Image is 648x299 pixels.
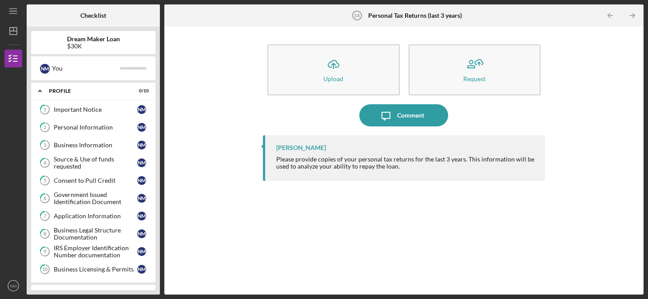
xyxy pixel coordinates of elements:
div: Business Information [54,142,137,149]
div: N M [137,141,146,149]
tspan: 9 [44,249,47,255]
div: Comment [397,104,424,126]
tspan: 3 [44,142,46,148]
div: Profile [49,88,127,94]
a: 9IRS Employer Identification Number documentationNM [36,243,151,260]
div: Request [463,75,485,82]
div: Personal Information [54,124,137,131]
a: 4Source & Use of funds requestedNM [36,154,151,172]
div: Business Legal Structure Documentation [54,227,137,241]
text: NM [10,283,17,288]
tspan: 14 [354,13,360,18]
a: 10Business Licensing & PermitsNM [36,260,151,278]
div: N M [137,123,146,132]
div: Government Issued Identification Document [54,191,137,205]
a: 5Consent to Pull CreditNM [36,172,151,189]
div: Upload [323,75,343,82]
div: Please provide copies of your personal tax returns for the last 3 years. This information will be... [276,156,536,170]
a: 7Application InformationNM [36,207,151,225]
div: N M [137,265,146,274]
button: Upload [267,44,400,95]
div: Business Licensing & Permits [54,266,137,273]
div: N M [137,105,146,114]
tspan: 4 [44,160,47,166]
tspan: 6 [44,196,47,201]
a: 8Business Legal Structure DocumentationNM [36,225,151,243]
b: Dream Maker Loan [67,35,120,43]
tspan: 8 [44,231,46,237]
button: NM [4,277,22,295]
div: Consent to Pull Credit [54,177,137,184]
tspan: 2 [44,125,46,130]
div: N M [40,64,50,74]
button: Comment [359,104,448,126]
tspan: 7 [44,213,47,219]
div: $30K [67,43,120,50]
tspan: 10 [42,267,48,272]
div: Application Information [54,212,137,220]
div: N M [137,212,146,220]
div: N M [137,247,146,256]
a: 6Government Issued Identification DocumentNM [36,189,151,207]
tspan: 1 [44,107,46,113]
div: Source & Use of funds requested [54,156,137,170]
div: 0 / 10 [133,88,149,94]
a: 2Personal InformationNM [36,118,151,136]
div: N M [137,194,146,203]
button: Request [409,44,541,95]
div: Important Notice [54,106,137,113]
b: Personal Tax Returns (last 3 years) [368,12,462,19]
a: 3Business InformationNM [36,136,151,154]
tspan: 5 [44,178,46,184]
div: You [52,61,120,76]
div: N M [137,229,146,238]
b: Checklist [80,12,106,19]
div: IRS Employer Identification Number documentation [54,244,137,259]
div: [PERSON_NAME] [276,144,326,151]
div: N M [137,176,146,185]
div: N M [137,158,146,167]
a: 1Important NoticeNM [36,101,151,118]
